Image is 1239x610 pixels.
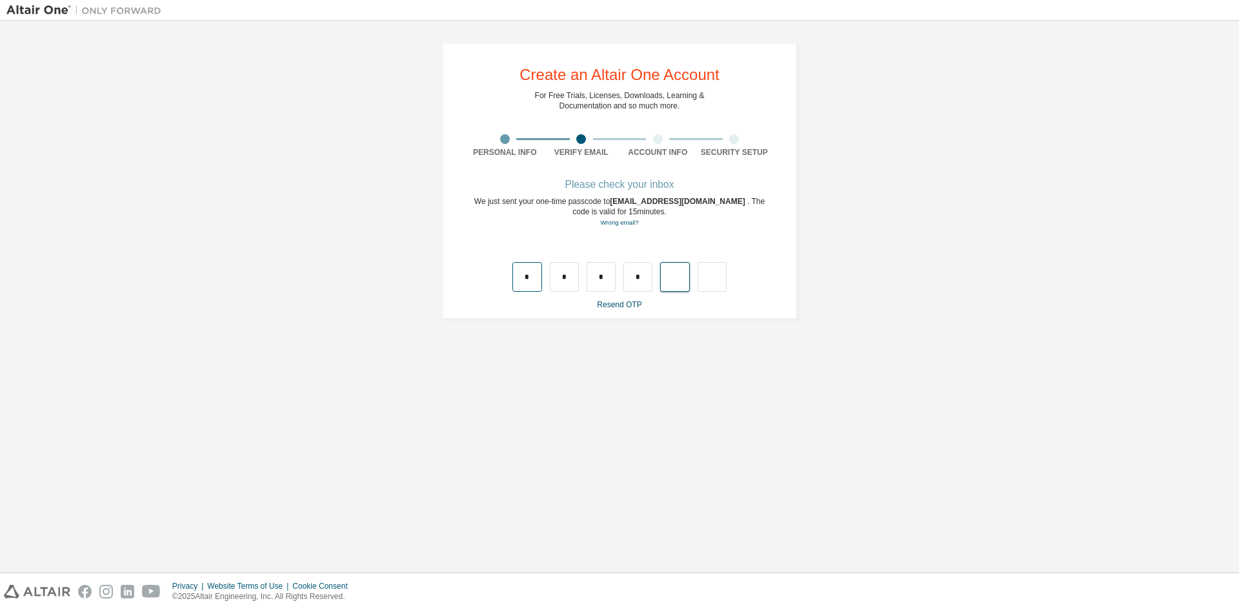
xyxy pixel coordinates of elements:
[4,585,70,598] img: altair_logo.svg
[467,147,543,158] div: Personal Info
[207,581,292,591] div: Website Terms of Use
[696,147,773,158] div: Security Setup
[292,581,355,591] div: Cookie Consent
[99,585,113,598] img: instagram.svg
[619,147,696,158] div: Account Info
[467,181,772,188] div: Please check your inbox
[172,591,356,602] p: © 2025 Altair Engineering, Inc. All Rights Reserved.
[519,67,720,83] div: Create an Altair One Account
[597,300,641,309] a: Resend OTP
[172,581,207,591] div: Privacy
[600,219,638,226] a: Go back to the registration form
[610,197,747,206] span: [EMAIL_ADDRESS][DOMAIN_NAME]
[535,90,705,111] div: For Free Trials, Licenses, Downloads, Learning & Documentation and so much more.
[121,585,134,598] img: linkedin.svg
[78,585,92,598] img: facebook.svg
[467,196,772,228] div: We just sent your one-time passcode to . The code is valid for 15 minutes.
[142,585,161,598] img: youtube.svg
[543,147,620,158] div: Verify Email
[6,4,168,17] img: Altair One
